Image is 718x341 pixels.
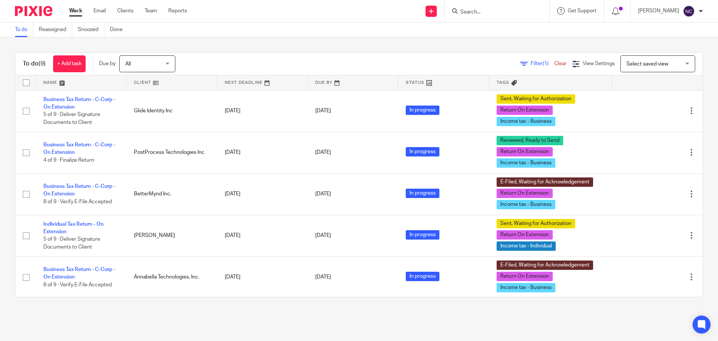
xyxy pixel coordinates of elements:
[43,237,100,250] span: 5 of 9 · Deliver Signature Documents to Client
[217,256,308,298] td: [DATE]
[497,117,555,126] span: Income tax - Business
[497,106,553,115] span: Return On Extension
[497,136,563,145] span: Reviewed, Ready to Send
[23,60,46,68] h1: To do
[53,55,86,72] a: + Add task
[15,6,52,16] img: Pixie
[406,189,439,198] span: In progress
[497,200,555,209] span: Income tax - Business
[315,274,331,280] span: [DATE]
[315,108,331,113] span: [DATE]
[497,241,556,251] span: Income tax - Individual
[406,230,439,240] span: In progress
[168,7,187,15] a: Reports
[217,215,308,256] td: [DATE]
[43,184,115,197] a: Business Tax Return - C-Corp - On Extension
[497,189,553,198] span: Return On Extension
[554,61,567,66] a: Clear
[638,7,679,15] p: [PERSON_NAME]
[683,5,695,17] img: svg%3E
[43,97,115,110] a: Business Tax Return - C-Corp - On Extension
[406,147,439,156] span: In progress
[531,61,554,66] span: Filter
[117,7,134,15] a: Clients
[78,22,104,37] a: Snoozed
[126,215,217,256] td: [PERSON_NAME]
[43,158,94,163] span: 4 of 9 · Finalize Return
[497,272,553,281] span: Return On Extension
[217,132,308,173] td: [DATE]
[497,94,575,104] span: Sent, Waiting for Authorization
[315,150,331,155] span: [DATE]
[497,219,575,228] span: Sent, Waiting for Authorization
[125,61,131,67] span: All
[217,90,308,132] td: [DATE]
[39,22,72,37] a: Reassigned
[126,256,217,298] td: Annabella Technologies, Inc.
[145,7,157,15] a: Team
[497,261,593,270] span: E-Filed, Waiting for Acknowledgement
[568,8,596,13] span: Get Support
[110,22,128,37] a: Done
[315,233,331,238] span: [DATE]
[69,7,82,15] a: Work
[497,177,593,187] span: E-Filed, Waiting for Acknowledgement
[126,173,217,215] td: BetterMynd Inc.
[39,61,46,67] span: (9)
[497,283,555,292] span: Income tax - Business
[217,173,308,215] td: [DATE]
[626,61,668,67] span: Select saved view
[406,272,439,281] span: In progress
[497,158,555,168] span: Income tax - Business
[43,112,100,125] span: 5 of 9 · Deliver Signature Documents to Client
[460,9,527,16] input: Search
[93,7,106,15] a: Email
[406,106,439,115] span: In progress
[99,60,116,67] p: Due by
[43,142,115,155] a: Business Tax Return - C-Corp - On Extension
[543,61,549,66] span: (1)
[126,90,217,132] td: Glide Identity Inc
[43,222,104,234] a: Individual Tax Return - On Extension
[15,22,33,37] a: To do
[315,191,331,197] span: [DATE]
[497,230,553,240] span: Return On Extension
[43,267,115,280] a: Business Tax Return - C-Corp - On Extension
[126,132,217,173] td: PostProcess Technologies Inc
[497,80,509,85] span: Tags
[583,61,615,66] span: View Settings
[497,147,553,156] span: Return On Extension
[43,199,112,204] span: 8 of 9 · Verify E-File Accepted
[43,282,112,287] span: 8 of 9 · Verify E-File Accepted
